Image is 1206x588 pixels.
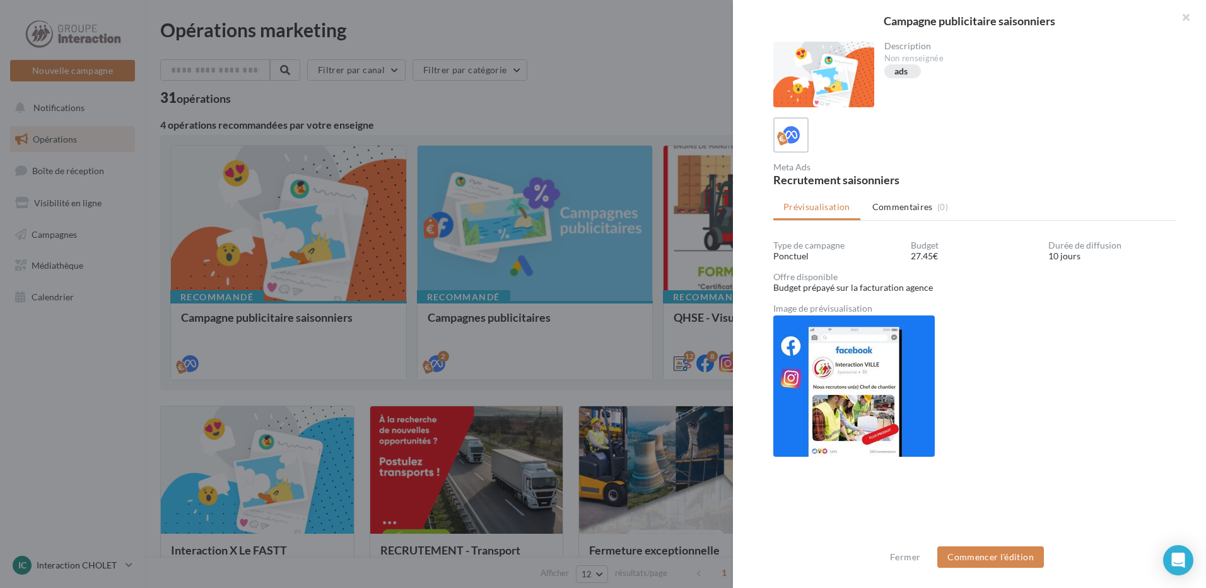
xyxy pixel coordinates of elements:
[884,53,1166,64] div: Non renseignée
[1163,545,1193,575] div: Open Intercom Messenger
[872,201,933,213] span: Commentaires
[911,241,1038,250] div: Budget
[911,250,1038,262] div: 27.45€
[894,67,908,76] div: ads
[937,202,948,212] span: (0)
[773,315,935,457] img: 34b60d642814631a584a2e3f9940d448.jpg
[773,250,901,262] div: Ponctuel
[773,281,1176,294] div: Budget prépayé sur la facturation agence
[1048,241,1176,250] div: Durée de diffusion
[1048,250,1176,262] div: 10 jours
[773,304,1176,313] div: Image de prévisualisation
[885,550,925,565] button: Fermer
[773,241,901,250] div: Type de campagne
[773,273,1176,281] div: Offre disponible
[884,42,1166,50] div: Description
[937,546,1044,568] button: Commencer l'édition
[773,174,969,185] div: Recrutement saisonniers
[753,15,1186,26] div: Campagne publicitaire saisonniers
[773,163,969,172] div: Meta Ads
